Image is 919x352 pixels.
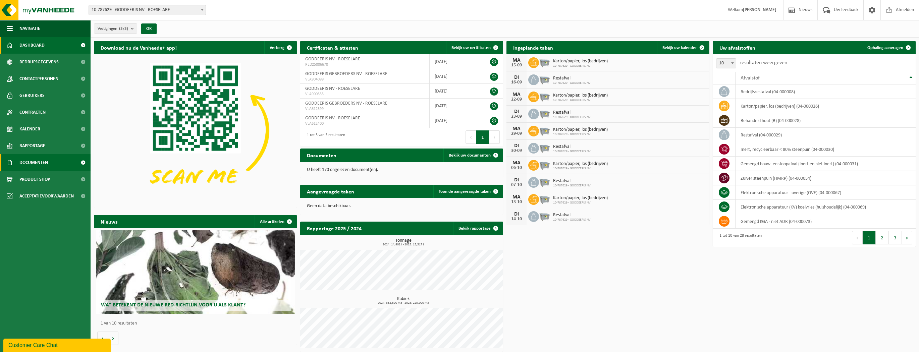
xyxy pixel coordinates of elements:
[304,297,503,305] h3: Kubiek
[96,230,295,314] a: Wat betekent de nieuwe RED-richtlijn voor u als klant?
[736,84,916,99] td: bedrijfsrestafval (04-000008)
[713,41,762,54] h2: Uw afvalstoffen
[553,184,591,188] span: 10-787629 - GODDEERIS NV
[553,98,608,102] span: 10-787629 - GODDEERIS NV
[876,231,889,244] button: 2
[553,161,608,167] span: Karton/papier, los (bedrijven)
[19,87,45,104] span: Gebruikers
[553,195,608,201] span: Karton/papier, los (bedrijven)
[453,222,502,235] a: Bekijk rapportage
[19,54,59,70] span: Bedrijfsgegevens
[449,153,491,158] span: Bekijk uw documenten
[736,142,916,157] td: inert, recycleerbaar < 80% steenpuin (04-000030)
[141,23,157,34] button: OK
[736,113,916,128] td: behandeld hout (B) (04-000028)
[304,301,503,305] span: 2024: 332,500 m3 - 2025: 225,000 m3
[305,57,360,62] span: GODDEERIS NV - ROESELARE
[19,20,40,37] span: Navigatie
[889,231,902,244] button: 3
[553,81,591,85] span: 10-787629 - GODDEERIS NV
[510,63,523,68] div: 15-09
[451,46,491,50] span: Bekijk uw certificaten
[307,204,496,209] p: Geen data beschikbaar.
[736,200,916,214] td: elektronische apparatuur (KV) koelvries (huishoudelijk) (04-000069)
[510,143,523,149] div: DI
[305,71,387,76] span: GODDEERIS GEBROEDERS NV - ROESELARE
[307,168,496,172] p: U heeft 170 ongelezen document(en).
[539,159,550,170] img: WB-2500-GAL-GY-01
[19,121,40,137] span: Kalender
[439,189,491,194] span: Toon de aangevraagde taken
[430,84,475,99] td: [DATE]
[553,76,591,81] span: Restafval
[108,332,118,345] button: Volgende
[736,171,916,185] td: zuiver steenpuin (HMRP) (04-000054)
[98,24,128,34] span: Vestigingen
[862,41,915,54] a: Ophaling aanvragen
[305,62,424,67] span: RED25006670
[300,149,343,162] h2: Documenten
[662,46,697,50] span: Bekijk uw kalender
[539,142,550,153] img: WB-2500-GAL-GY-01
[305,106,424,112] span: VLA612399
[94,215,124,228] h2: Nieuws
[736,185,916,200] td: elektronische apparatuur - overige (OVE) (04-000067)
[539,108,550,119] img: WB-2500-GAL-GY-01
[305,77,424,82] span: VLA904099
[553,213,591,218] span: Restafval
[852,231,863,244] button: Previous
[300,185,361,198] h2: Aangevraagde taken
[539,176,550,187] img: WB-2500-GAL-GY-01
[553,59,608,64] span: Karton/papier, los (bedrijven)
[657,41,709,54] a: Bekijk uw kalender
[304,238,503,246] h3: Tonnage
[264,41,296,54] button: Verberg
[466,130,476,144] button: Previous
[300,41,365,54] h2: Certificaten & attesten
[506,41,560,54] h2: Ingeplande taken
[305,116,360,121] span: GODDEERIS NV - ROESELARE
[510,97,523,102] div: 22-09
[510,194,523,200] div: MA
[19,137,45,154] span: Rapportage
[553,93,608,98] span: Karton/papier, los (bedrijven)
[443,149,502,162] a: Bekijk uw documenten
[119,26,128,31] count: (3/3)
[305,101,387,106] span: GODDEERIS GEBROEDERS NV - ROESELARE
[300,222,368,235] h2: Rapportage 2025 / 2024
[510,177,523,183] div: DI
[94,54,297,207] img: Download de VHEPlus App
[101,302,246,308] span: Wat betekent de nieuwe RED-richtlijn voor u als klant?
[736,99,916,113] td: karton/papier, los (bedrijven) (04-000026)
[741,75,760,81] span: Afvalstof
[539,210,550,222] img: WB-2500-GAL-GY-01
[553,144,591,150] span: Restafval
[553,132,608,136] span: 10-787629 - GODDEERIS NV
[94,23,137,34] button: Vestigingen(3/3)
[489,130,500,144] button: Next
[304,130,345,144] div: 1 tot 5 van 5 resultaten
[736,128,916,142] td: restafval (04-000029)
[510,160,523,166] div: MA
[553,115,591,119] span: 10-787629 - GODDEERIS NV
[736,214,916,229] td: gemengd KGA - niet ADR (04-000073)
[19,171,50,188] span: Product Shop
[430,54,475,69] td: [DATE]
[553,178,591,184] span: Restafval
[19,70,58,87] span: Contactpersonen
[553,167,608,171] span: 10-787629 - GODDEERIS NV
[510,58,523,63] div: MA
[553,150,591,154] span: 10-787629 - GODDEERIS NV
[510,166,523,170] div: 06-10
[97,332,108,345] button: Vorige
[19,104,46,121] span: Contracten
[510,75,523,80] div: DI
[716,230,762,245] div: 1 tot 10 van 28 resultaten
[19,37,45,54] span: Dashboard
[89,5,206,15] span: 10-787629 - GODDEERIS NV - ROESELARE
[19,188,74,204] span: Acceptatievoorwaarden
[863,231,876,244] button: 1
[430,113,475,128] td: [DATE]
[867,46,903,50] span: Ophaling aanvragen
[740,60,787,65] label: resultaten weergeven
